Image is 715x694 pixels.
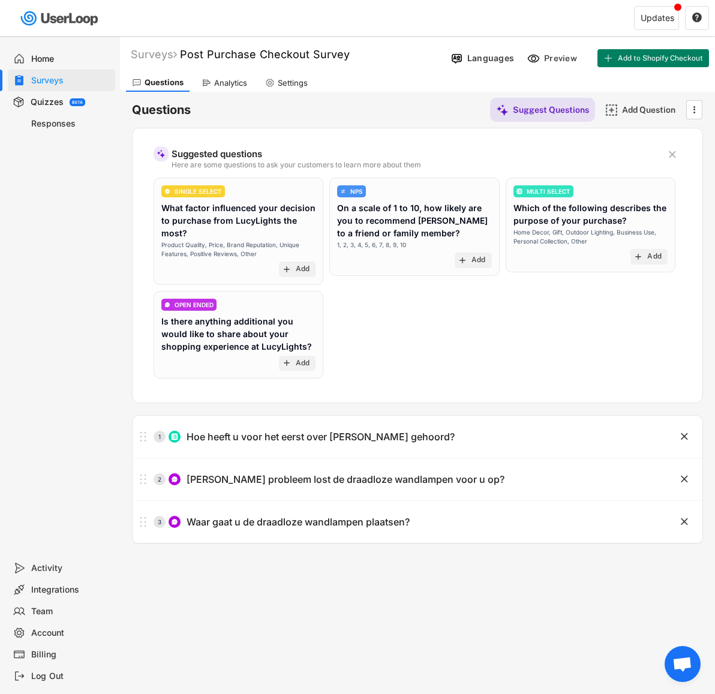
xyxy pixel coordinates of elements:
[513,228,668,246] div: Home Decor, Gift, Outdoor Lighting, Business Use, Personal Collection, Other
[31,75,110,86] div: Surveys
[340,188,346,194] img: AdjustIcon.svg
[665,646,701,682] div: Open de chat
[597,49,709,67] button: Add to Shopify Checkout
[282,358,292,368] button: add
[164,302,170,308] img: ConversationMinor.svg
[18,6,103,31] img: userloop-logo-01.svg
[633,252,643,262] button: add
[544,53,580,64] div: Preview
[187,431,455,443] div: Hoe heeft u voor het eerst over [PERSON_NAME] gehoord?
[693,103,696,116] text: 
[618,55,703,62] span: Add to Shopify Checkout
[622,104,682,115] div: Add Question
[450,52,463,65] img: Language%20Icon.svg
[681,473,688,485] text: 
[647,252,662,262] div: Add
[154,476,166,482] div: 2
[467,53,514,64] div: Languages
[172,149,657,158] div: Suggested questions
[678,516,690,528] button: 
[187,473,504,486] div: [PERSON_NAME] probleem lost de draadloze wandlampen voor u op?
[527,188,570,194] div: MULTI SELECT
[131,47,177,61] div: Surveys
[154,519,166,525] div: 3
[350,188,363,194] div: NPS
[513,104,589,115] div: Suggest Questions
[688,101,700,119] button: 
[458,256,467,265] button: add
[171,476,178,483] img: ConversationMinor.svg
[282,265,292,274] button: add
[31,563,110,574] div: Activity
[681,430,688,443] text: 
[164,188,170,194] img: CircleTickMinorWhite.svg
[145,77,184,88] div: Questions
[669,148,676,161] text: 
[31,627,110,639] div: Account
[154,434,166,440] div: 1
[31,118,110,130] div: Responses
[471,256,486,265] div: Add
[161,241,316,259] div: Product Quality, Price, Brand Reputation, Unique Features, Positive Reviews, Other
[513,202,668,227] div: Which of the following describes the purpose of your purchase?
[157,149,166,158] img: MagicMajor%20%28Purple%29.svg
[296,359,310,368] div: Add
[187,516,410,528] div: Waar gaat u de draadloze wandlampen plaatsen?
[214,78,247,88] div: Analytics
[72,100,83,104] div: BETA
[132,102,191,118] h6: Questions
[681,515,688,528] text: 
[175,188,222,194] div: SINGLE SELECT
[692,12,702,23] text: 
[175,302,214,308] div: OPEN ENDED
[337,202,491,239] div: On a scale of 1 to 10, how likely are you to recommend [PERSON_NAME] to a friend or family member?
[337,241,406,250] div: 1, 2, 3, 4, 5, 6, 7, 8, 9, 10
[171,433,178,440] img: ListMajor.svg
[666,149,678,161] button: 
[31,97,64,108] div: Quizzes
[678,431,690,443] button: 
[180,48,350,61] font: Post Purchase Checkout Survey
[641,14,674,22] div: Updates
[678,473,690,485] button: 
[516,188,522,194] img: ListMajor.svg
[296,265,310,274] div: Add
[31,671,110,682] div: Log Out
[31,649,110,660] div: Billing
[161,315,316,353] div: Is there anything additional you would like to share about your shopping experience at LucyLights?
[605,104,618,116] img: AddMajor.svg
[31,53,110,65] div: Home
[692,13,702,23] button: 
[161,202,316,239] div: What factor influenced your decision to purchase from LucyLights the most?
[171,518,178,525] img: ConversationMinor.svg
[496,104,509,116] img: MagicMajor%20%28Purple%29.svg
[172,161,657,169] div: Here are some questions to ask your customers to learn more about them
[278,78,308,88] div: Settings
[31,606,110,617] div: Team
[31,584,110,596] div: Integrations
